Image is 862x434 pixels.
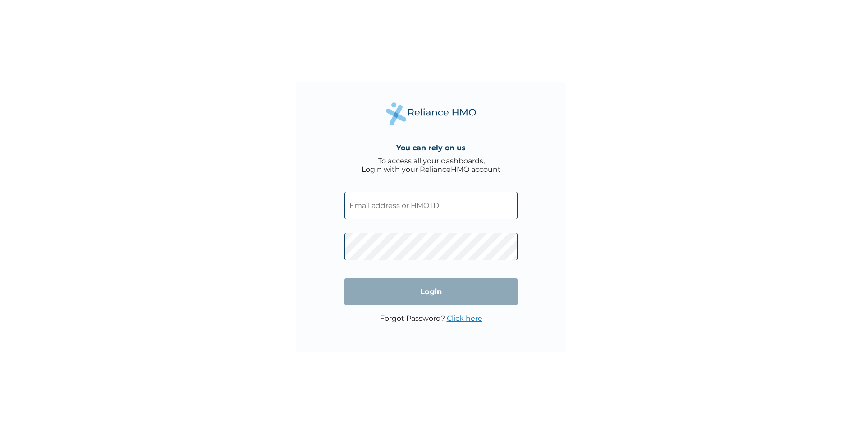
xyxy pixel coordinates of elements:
h4: You can rely on us [396,143,466,152]
p: Forgot Password? [380,314,482,323]
input: Email address or HMO ID [344,192,518,219]
input: Login [344,278,518,305]
img: Reliance Health's Logo [386,102,476,125]
a: Click here [447,314,482,323]
div: To access all your dashboards, Login with your RelianceHMO account [362,157,501,174]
